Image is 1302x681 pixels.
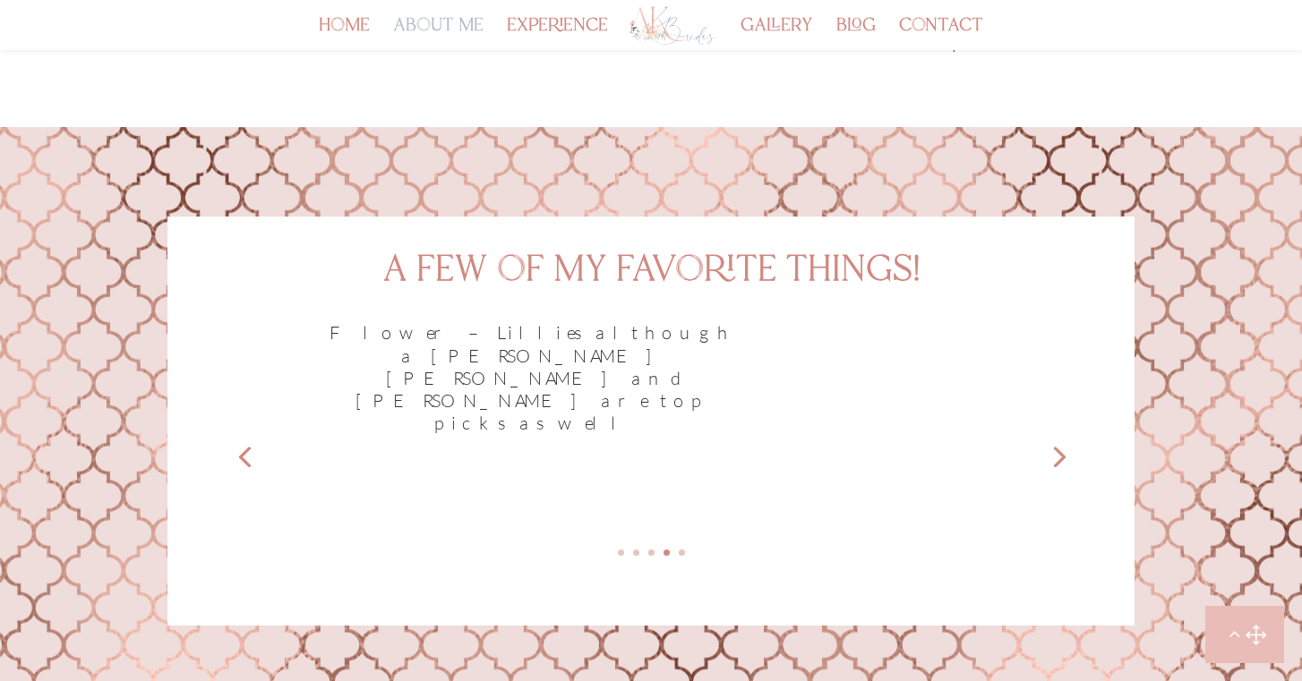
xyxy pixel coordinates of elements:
[648,549,655,556] a: 3
[393,20,484,50] a: about me
[741,20,813,50] a: gallery
[899,20,983,50] a: contact
[319,20,370,50] a: home
[836,20,876,50] a: blog
[320,321,981,434] div: Flower – Lillies although a [PERSON_NAME] [PERSON_NAME] and [PERSON_NAME] are top picks as well
[203,252,1099,297] h1: a few of my favorite things!
[664,549,670,556] a: 4
[633,549,639,556] a: 2
[628,4,717,47] img: Los Angeles Wedding Planner - AK Brides
[507,20,608,50] a: experience
[618,549,624,556] a: 1
[679,549,685,556] a: 5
